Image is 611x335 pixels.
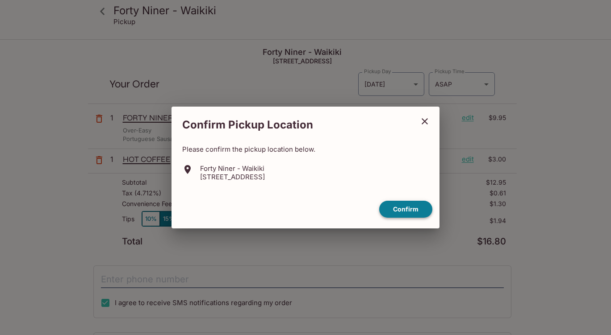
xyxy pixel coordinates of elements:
[200,164,265,173] p: Forty Niner - Waikiki
[200,173,265,181] p: [STREET_ADDRESS]
[379,201,432,218] button: confirm
[182,145,429,153] p: Please confirm the pickup location below.
[172,114,414,136] h2: Confirm Pickup Location
[414,110,436,132] button: close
